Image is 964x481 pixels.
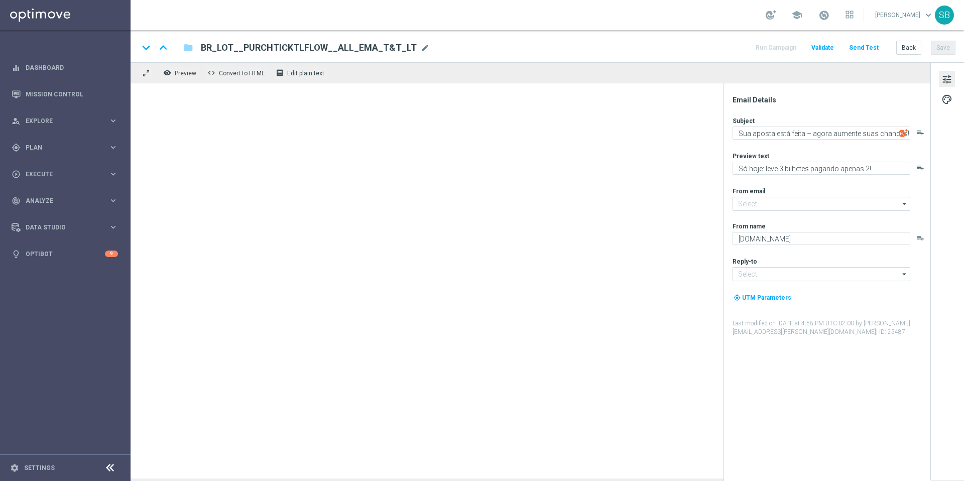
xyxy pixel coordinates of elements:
[276,69,284,77] i: receipt
[12,240,118,267] div: Optibot
[931,41,955,55] button: Save
[161,66,201,79] button: remove_red_eye Preview
[26,118,108,124] span: Explore
[916,234,924,242] button: playlist_add
[12,54,118,81] div: Dashboard
[12,170,21,179] i: play_circle_outline
[791,10,802,21] span: school
[156,40,171,55] i: keyboard_arrow_up
[10,463,19,472] i: settings
[139,40,154,55] i: keyboard_arrow_down
[219,70,265,77] span: Convert to HTML
[733,292,792,303] button: my_location UTM Parameters
[733,187,765,195] label: From email
[923,10,934,21] span: keyboard_arrow_down
[935,6,954,25] div: SB
[810,41,835,55] button: Validate
[175,70,196,77] span: Preview
[12,63,21,72] i: equalizer
[163,69,171,77] i: remove_red_eye
[11,90,118,98] button: Mission Control
[916,164,924,172] button: playlist_add
[12,223,108,232] div: Data Studio
[939,91,955,107] button: palette
[26,54,118,81] a: Dashboard
[11,117,118,125] button: person_search Explore keyboard_arrow_right
[12,143,21,152] i: gps_fixed
[733,222,766,230] label: From name
[939,71,955,87] button: tune
[11,144,118,152] button: gps_fixed Plan keyboard_arrow_right
[733,152,769,160] label: Preview text
[899,129,908,138] img: optiGenie.svg
[12,196,108,205] div: Analyze
[733,258,757,266] label: Reply-to
[108,116,118,126] i: keyboard_arrow_right
[24,465,55,471] a: Settings
[734,294,741,301] i: my_location
[733,319,929,336] label: Last modified on [DATE] at 4:58 PM UTC-02:00 by [PERSON_NAME][EMAIL_ADDRESS][PERSON_NAME][DOMAIN_...
[11,197,118,205] button: track_changes Analyze keyboard_arrow_right
[12,250,21,259] i: lightbulb
[26,81,118,107] a: Mission Control
[12,170,108,179] div: Execute
[287,70,324,77] span: Edit plain text
[733,95,929,104] div: Email Details
[941,93,952,106] span: palette
[108,143,118,152] i: keyboard_arrow_right
[12,143,108,152] div: Plan
[941,73,952,86] span: tune
[876,328,905,335] span: | ID: 25487
[105,251,118,257] div: 9
[11,170,118,178] button: play_circle_outline Execute keyboard_arrow_right
[12,116,108,126] div: Explore
[108,196,118,205] i: keyboard_arrow_right
[900,197,910,210] i: arrow_drop_down
[848,41,880,55] button: Send Test
[26,198,108,204] span: Analyze
[11,250,118,258] button: lightbulb Optibot 9
[207,69,215,77] span: code
[26,224,108,230] span: Data Studio
[273,66,329,79] button: receipt Edit plain text
[811,44,834,51] span: Validate
[733,117,755,125] label: Subject
[874,8,935,23] a: [PERSON_NAME]keyboard_arrow_down
[11,64,118,72] button: equalizer Dashboard
[11,223,118,231] button: Data Studio keyboard_arrow_right
[26,240,105,267] a: Optibot
[733,267,910,281] input: Select
[26,145,108,151] span: Plan
[12,116,21,126] i: person_search
[26,171,108,177] span: Execute
[108,222,118,232] i: keyboard_arrow_right
[916,129,924,137] button: playlist_add
[205,66,269,79] button: code Convert to HTML
[900,268,910,281] i: arrow_drop_down
[182,40,194,56] button: folder
[742,294,791,301] span: UTM Parameters
[201,42,417,54] span: BR_LOT__PURCHTICKTLFLOW__ALL_EMA_T&T_LT
[183,42,193,54] i: folder
[421,43,430,52] span: mode_edit
[12,81,118,107] div: Mission Control
[896,41,921,55] button: Back
[733,197,910,211] input: Select
[108,169,118,179] i: keyboard_arrow_right
[12,196,21,205] i: track_changes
